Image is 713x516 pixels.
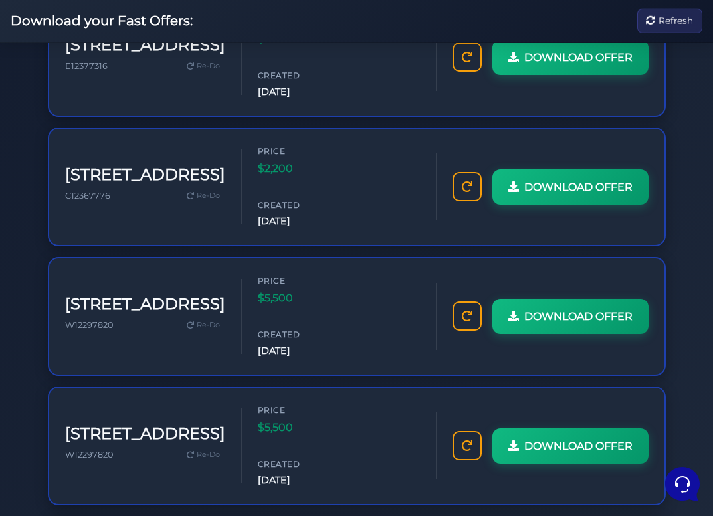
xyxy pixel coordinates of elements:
[181,317,225,334] a: Re-Do
[21,127,48,153] img: dark
[65,191,110,201] span: C12367776
[65,424,225,444] h3: [STREET_ADDRESS]
[16,69,250,109] a: Fast OffersYou:Is the system downè6mo ago
[524,308,633,325] span: DOWNLOAD OFFER
[65,295,225,314] h3: [STREET_ADDRESS]
[65,165,225,185] h3: [STREET_ADDRESS]
[56,141,204,155] p: Hi sorry theres been a breach in the server, trying to get it up and running back asap!
[258,145,338,157] span: Price
[258,473,338,488] span: [DATE]
[16,120,250,160] a: Fast Offers SupportHi sorry theres been a breach in the server, trying to get it up and running b...
[21,218,90,229] span: Find an Answer
[659,14,693,29] span: Refresh
[114,412,152,424] p: Messages
[173,394,255,424] button: Help
[197,190,220,202] span: Re-Do
[524,438,633,455] span: DOWNLOAD OFFER
[21,165,245,192] button: Start a Conversation
[31,81,47,97] img: dark
[56,74,204,88] span: Fast Offers
[492,169,649,205] a: DOWNLOAD OFFER
[662,464,702,504] iframe: Customerly Messenger Launcher
[197,60,220,72] span: Re-Do
[197,319,220,331] span: Re-Do
[11,394,92,424] button: Home
[212,126,245,137] p: 8mo ago
[258,69,338,82] span: Created
[65,61,108,71] span: E12377316
[492,40,649,76] a: DOWNLOAD OFFER
[181,187,225,205] a: Re-Do
[258,160,338,177] span: $2,200
[92,394,174,424] button: Messages
[258,199,338,211] span: Created
[65,36,225,55] h3: [STREET_ADDRESS]
[258,290,338,307] span: $5,500
[30,247,217,260] input: Search for an Article...
[181,58,225,75] a: Re-Do
[181,446,225,464] a: Re-Do
[492,428,649,464] a: DOWNLOAD OFFER
[637,9,702,33] button: Refresh
[258,343,338,359] span: [DATE]
[258,328,338,341] span: Created
[165,218,245,229] a: Open Help Center
[524,49,633,66] span: DOWNLOAD OFFER
[96,173,186,184] span: Start a Conversation
[212,74,245,86] p: 6mo ago
[65,320,113,330] span: W12297820
[56,126,204,139] span: Fast Offers Support
[56,90,204,104] p: You: Is the system downè
[197,449,220,461] span: Re-Do
[258,458,338,470] span: Created
[65,450,113,460] span: W12297820
[215,53,245,64] a: See all
[11,13,193,29] h2: Download your Fast Offers:
[206,412,223,424] p: Help
[21,53,108,64] span: Your Conversations
[258,404,338,416] span: Price
[22,81,38,97] img: dark
[258,274,338,287] span: Price
[258,84,338,100] span: [DATE]
[40,412,62,424] p: Home
[258,419,338,436] span: $5,500
[524,179,633,196] span: DOWNLOAD OFFER
[492,299,649,335] a: DOWNLOAD OFFER
[258,214,338,229] span: [DATE]
[11,11,223,32] h2: Hello Allie 👋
